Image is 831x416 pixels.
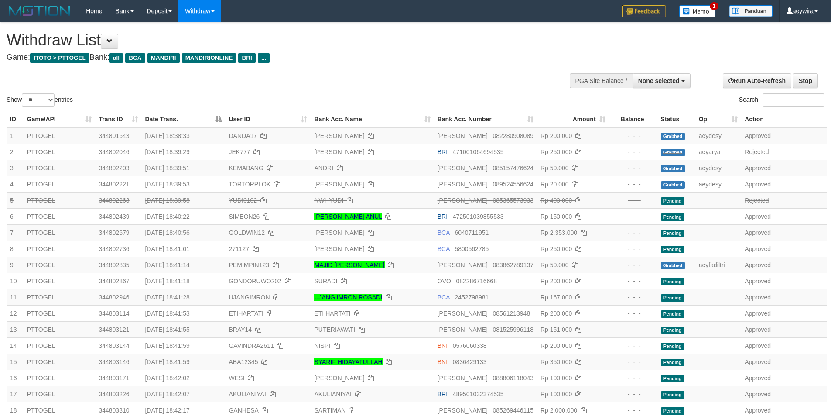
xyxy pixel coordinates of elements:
span: BRI [438,148,448,155]
span: Rp 100.000 [540,391,572,398]
td: 16 [7,370,24,386]
a: [PERSON_NAME] [314,132,364,139]
span: WESI [229,375,244,382]
a: NWHYUDI [314,197,343,204]
span: GANHESA [229,407,258,414]
div: - - - [612,341,654,350]
td: Approved [741,257,827,273]
span: BRI [438,391,448,398]
td: Approved [741,386,827,402]
span: [DATE] 18:41:28 [145,294,189,301]
span: GOLDWIN12 [229,229,264,236]
td: Approved [741,160,827,176]
span: BCA [438,229,450,236]
td: 12 [7,305,24,321]
span: 344802736 [99,245,129,252]
span: 344803114 [99,310,129,317]
th: Game/API: activate to sort column ascending [24,111,96,127]
div: - - - [612,309,654,318]
td: 13 [7,321,24,337]
span: [PERSON_NAME] [438,197,488,204]
td: 11 [7,289,24,305]
td: aeyarya [695,144,741,160]
a: Run Auto-Refresh [723,73,791,88]
td: PTTOGEL [24,305,96,321]
span: [DATE] 18:39:51 [145,165,189,172]
span: [DATE] 18:42:17 [145,407,189,414]
td: PTTOGEL [24,241,96,257]
span: Rp 200.000 [540,342,572,349]
div: - - - [612,261,654,269]
a: Stop [793,73,818,88]
td: Approved [741,208,827,224]
span: Copy 472501039855533 to clipboard [453,213,504,220]
label: Show entries [7,93,73,107]
span: 344802046 [99,148,129,155]
span: Grabbed [661,181,685,189]
span: Copy 089524556624 to clipboard [493,181,533,188]
td: Approved [741,321,827,337]
span: Pending [661,230,684,237]
span: Copy 0836429133 to clipboard [453,358,487,365]
span: Copy 471001064694535 to clipboard [453,148,504,155]
span: Pending [661,294,684,302]
span: 344802221 [99,181,129,188]
span: Rp 250.000 [540,148,572,155]
span: [DATE] 18:41:53 [145,310,189,317]
div: - - - [612,374,654,382]
span: [DATE] 18:39:58 [145,197,189,204]
td: 7 [7,224,24,241]
a: SYARIF HIDAYATULLAH [314,358,382,365]
span: [DATE] 18:41:18 [145,278,189,285]
div: - - - [612,406,654,415]
span: DANDA17 [229,132,257,139]
span: Rp 167.000 [540,294,572,301]
a: PUTERIAWATI [314,326,355,333]
span: [PERSON_NAME] [438,165,488,172]
span: Pending [661,359,684,366]
div: - - - [612,325,654,334]
span: Rp 400.000 [540,197,572,204]
td: Approved [741,224,827,241]
span: 344802946 [99,294,129,301]
span: [PERSON_NAME] [438,310,488,317]
td: PTTOGEL [24,289,96,305]
span: Rp 200.000 [540,278,572,285]
span: Rp 100.000 [540,375,572,382]
span: [DATE] 18:41:14 [145,261,189,268]
span: BCA [125,53,145,63]
td: Approved [741,289,827,305]
th: Balance [609,111,657,127]
span: AKULIANIYAI [229,391,266,398]
span: 344803310 [99,407,129,414]
th: User ID: activate to sort column ascending [225,111,311,127]
td: Approved [741,370,827,386]
span: Rp 350.000 [540,358,572,365]
span: [PERSON_NAME] [438,326,488,333]
span: 344802439 [99,213,129,220]
select: Showentries [22,93,55,107]
td: 14 [7,337,24,354]
span: 344803121 [99,326,129,333]
span: Pending [661,407,684,415]
span: Pending [661,343,684,350]
span: Copy 088806118043 to clipboard [493,375,533,382]
td: PTTOGEL [24,321,96,337]
td: PTTOGEL [24,224,96,241]
span: [DATE] 18:40:56 [145,229,189,236]
td: Approved [741,241,827,257]
td: 5 [7,192,24,208]
span: [DATE] 18:39:29 [145,148,189,155]
img: MOTION_logo.png [7,4,73,17]
span: [DATE] 18:41:01 [145,245,189,252]
span: JEK777 [229,148,250,155]
span: BCA [438,294,450,301]
div: - - - [612,180,654,189]
span: 344802867 [99,278,129,285]
th: Date Trans.: activate to sort column descending [141,111,225,127]
th: Amount: activate to sort column ascending [537,111,609,127]
td: PTTOGEL [24,257,96,273]
span: Pending [661,246,684,253]
span: 344803226 [99,391,129,398]
a: [PERSON_NAME] [314,229,364,236]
